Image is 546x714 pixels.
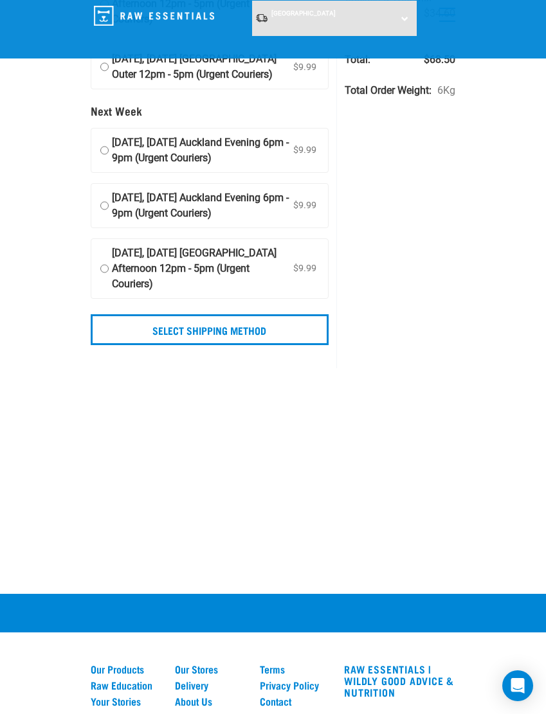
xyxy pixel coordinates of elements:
[94,6,214,26] img: Raw Essentials Logo
[175,663,244,675] a: Our Stores
[175,679,244,691] a: Delivery
[291,196,319,215] span: $9.99
[100,135,109,166] input: [DATE], [DATE] Auckland Evening 6pm - 9pm (Urgent Couriers) $9.99
[345,53,370,66] strong: Total:
[424,52,455,67] span: $68.50
[91,679,160,691] a: Raw Education
[260,679,329,691] a: Privacy Policy
[271,10,336,17] span: [GEOGRAPHIC_DATA]
[112,245,291,292] strong: [DATE], [DATE] [GEOGRAPHIC_DATA] Afternoon 12pm - 5pm (Urgent Couriers)
[260,663,329,675] a: Terms
[291,58,319,77] span: $9.99
[502,670,533,701] div: Open Intercom Messenger
[344,663,455,698] h3: RAW ESSENTIALS | Wildly Good Advice & Nutrition
[437,83,455,98] span: 6Kg
[91,663,160,675] a: Our Products
[260,695,329,707] a: Contact
[175,695,244,707] a: About Us
[91,314,329,345] input: Select Shipping Method
[100,245,109,292] input: [DATE], [DATE] [GEOGRAPHIC_DATA] Afternoon 12pm - 5pm (Urgent Couriers) $9.99
[100,51,109,82] input: [DATE], [DATE] [GEOGRAPHIC_DATA] Outer 12pm - 5pm (Urgent Couriers) $9.99
[291,141,319,160] span: $9.99
[112,135,291,166] strong: [DATE], [DATE] Auckland Evening 6pm - 9pm (Urgent Couriers)
[91,695,160,707] a: Your Stories
[112,51,291,82] strong: [DATE], [DATE] [GEOGRAPHIC_DATA] Outer 12pm - 5pm (Urgent Couriers)
[91,105,329,118] h5: Next Week
[345,84,432,96] strong: Total Order Weight:
[100,190,109,221] input: [DATE], [DATE] Auckland Evening 6pm - 9pm (Urgent Couriers) $9.99
[291,259,319,278] span: $9.99
[255,13,268,23] img: van-moving.png
[112,190,291,221] strong: [DATE], [DATE] Auckland Evening 6pm - 9pm (Urgent Couriers)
